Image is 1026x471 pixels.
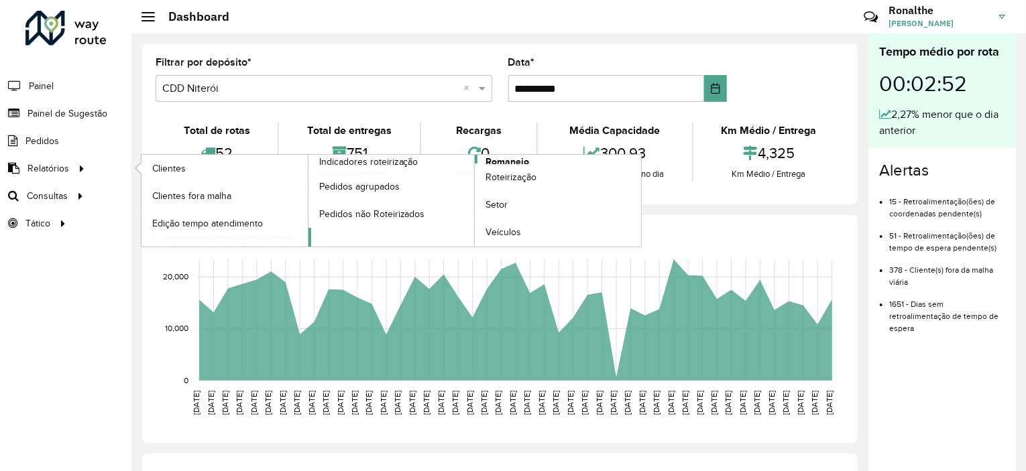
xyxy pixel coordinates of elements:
span: Clear all [464,80,475,96]
text: [DATE] [767,391,776,415]
text: [DATE] [810,391,819,415]
button: Choose Date [704,75,727,102]
text: [DATE] [307,391,316,415]
a: Pedidos agrupados [308,173,475,200]
text: [DATE] [695,391,704,415]
text: [DATE] [221,391,229,415]
text: [DATE] [379,391,388,415]
text: [DATE] [321,391,330,415]
div: Tempo médio por rota [879,43,1005,61]
text: [DATE] [207,391,215,415]
a: Pedidos não Roteirizados [308,200,475,227]
a: Contato Rápido [856,3,885,31]
span: Edição tempo atendimento [152,216,263,230]
div: 4,325 [697,139,841,167]
text: [DATE] [192,391,201,415]
li: 1651 - Dias sem retroalimentação de tempo de espera [889,288,1005,334]
div: 0 [424,139,533,167]
text: [DATE] [537,391,546,415]
a: Edição tempo atendimento [141,210,308,237]
text: [DATE] [724,391,733,415]
div: Km Médio / Entrega [697,167,841,181]
span: Painel de Sugestão [27,107,107,121]
a: Setor [475,192,641,218]
text: [DATE] [292,391,301,415]
label: Data [508,54,535,70]
h2: Dashboard [155,9,229,24]
text: [DATE] [465,391,474,415]
text: 0 [184,376,188,385]
text: [DATE] [451,391,459,415]
span: Clientes [152,161,186,176]
text: [DATE] [566,391,575,415]
div: Total de entregas [282,123,416,139]
a: Clientes fora malha [141,182,308,209]
div: Média Capacidade [541,123,688,139]
div: Total de rotas [159,123,274,139]
text: [DATE] [408,391,416,415]
text: [DATE] [479,391,488,415]
text: [DATE] [825,391,834,415]
span: Pedidos [25,134,59,148]
span: Pedidos não Roteirizados [319,207,425,221]
span: Relatórios [27,161,69,176]
a: Indicadores roteirização [141,155,475,247]
text: [DATE] [336,391,345,415]
span: Veículos [486,225,521,239]
text: [DATE] [580,391,589,415]
div: 52 [159,139,274,167]
span: Setor [486,198,508,212]
text: [DATE] [551,391,560,415]
text: [DATE] [638,391,646,415]
div: 300,93 [541,139,688,167]
span: Pedidos agrupados [319,180,400,194]
div: 00:02:52 [879,61,1005,107]
span: Tático [25,216,50,230]
text: [DATE] [738,391,747,415]
div: 2,27% menor que o dia anterior [879,107,1005,139]
text: [DATE] [350,391,359,415]
text: [DATE] [782,391,791,415]
text: [DATE] [753,391,762,415]
span: [PERSON_NAME] [889,17,989,29]
text: [DATE] [667,391,675,415]
text: [DATE] [709,391,718,415]
text: [DATE] [522,391,531,415]
span: Consultas [27,189,68,203]
li: 51 - Retroalimentação(ões) de tempo de espera pendente(s) [889,220,1005,254]
span: Indicadores roteirização [319,155,418,169]
a: Clientes [141,155,308,182]
li: 378 - Cliente(s) fora da malha viária [889,254,1005,288]
a: Veículos [475,219,641,246]
span: Clientes fora malha [152,189,231,203]
text: [DATE] [508,391,517,415]
span: Romaneio [486,155,529,169]
text: [DATE] [595,391,604,415]
h4: Alertas [879,161,1005,180]
text: [DATE] [609,391,618,415]
text: [DATE] [264,391,272,415]
text: [DATE] [796,391,805,415]
text: [DATE] [249,391,258,415]
text: [DATE] [365,391,374,415]
div: 751 [282,139,416,167]
text: 10,000 [165,324,188,333]
h3: Ronalthe [889,4,989,17]
text: [DATE] [393,391,402,415]
text: [DATE] [278,391,287,415]
a: Roteirização [475,164,641,191]
label: Filtrar por depósito [156,54,251,70]
span: Roteirização [486,170,536,184]
div: Recargas [424,123,533,139]
text: [DATE] [422,391,431,415]
text: [DATE] [652,391,661,415]
text: [DATE] [235,391,243,415]
span: Painel [29,79,54,93]
text: [DATE] [681,391,689,415]
text: [DATE] [437,391,445,415]
div: Km Médio / Entrega [697,123,841,139]
text: 20,000 [163,273,188,281]
text: [DATE] [494,391,503,415]
text: [DATE] [624,391,632,415]
li: 15 - Retroalimentação(ões) de coordenadas pendente(s) [889,186,1005,220]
